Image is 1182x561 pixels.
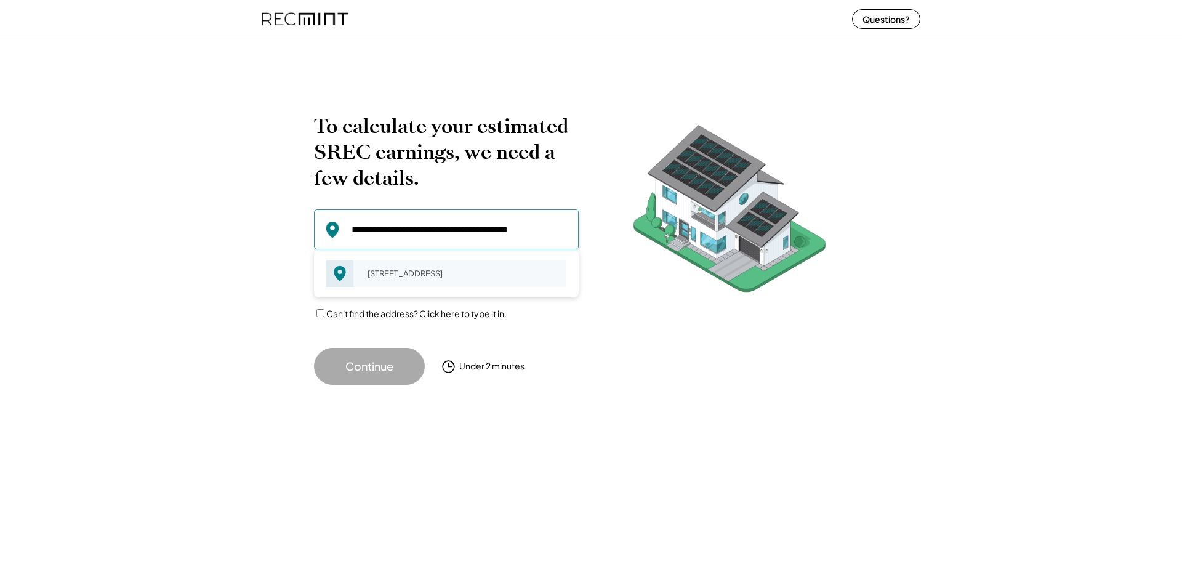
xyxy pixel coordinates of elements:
img: RecMintArtboard%207.png [609,113,850,311]
button: Questions? [852,9,920,29]
img: recmint-logotype%403x%20%281%29.jpeg [262,2,348,35]
div: Under 2 minutes [459,360,525,373]
div: [STREET_ADDRESS] [360,265,566,282]
button: Continue [314,348,425,385]
h2: To calculate your estimated SREC earnings, we need a few details. [314,113,579,191]
label: Can't find the address? Click here to type it in. [326,308,507,319]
